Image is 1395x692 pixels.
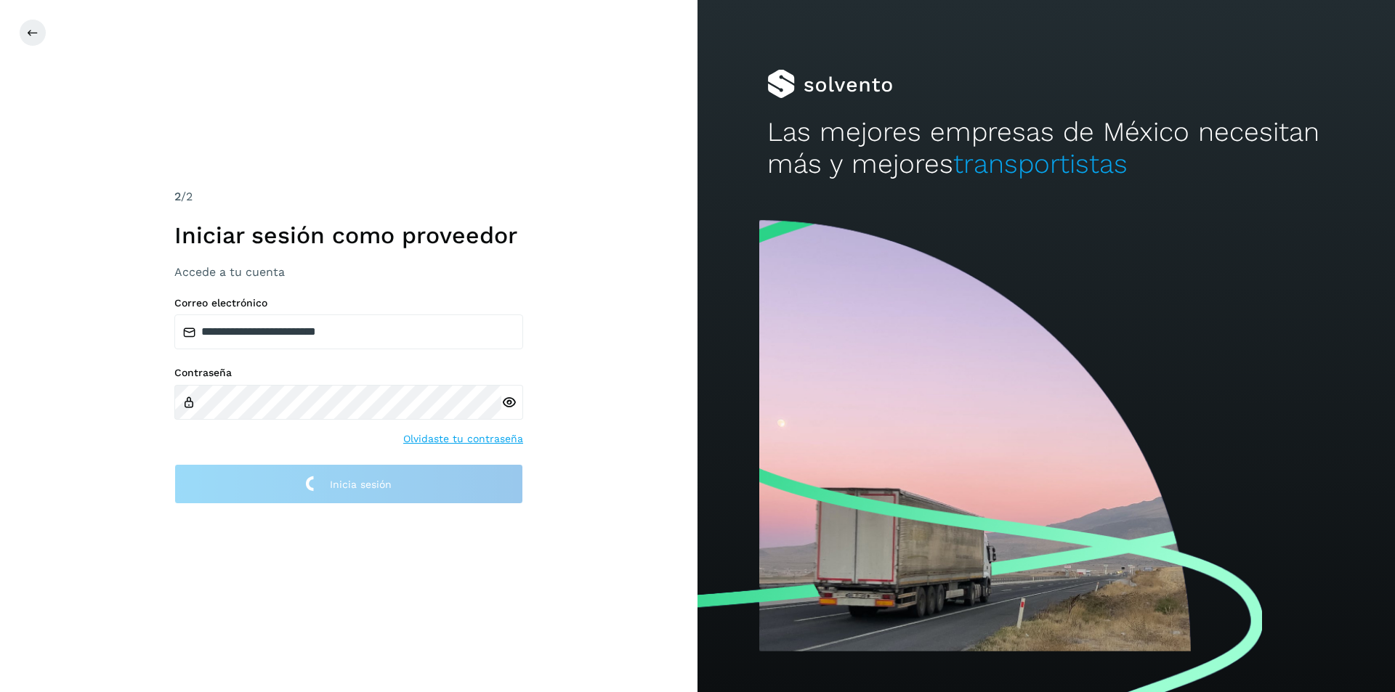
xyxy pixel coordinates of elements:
span: transportistas [953,148,1128,179]
h2: Las mejores empresas de México necesitan más y mejores [767,116,1325,181]
button: Inicia sesión [174,464,523,504]
label: Correo electrónico [174,297,523,309]
span: 2 [174,190,181,203]
h1: Iniciar sesión como proveedor [174,221,523,249]
span: Inicia sesión [330,479,392,489]
a: Olvidaste tu contraseña [403,431,523,447]
label: Contraseña [174,367,523,379]
h3: Accede a tu cuenta [174,265,523,279]
div: /2 [174,188,523,205]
